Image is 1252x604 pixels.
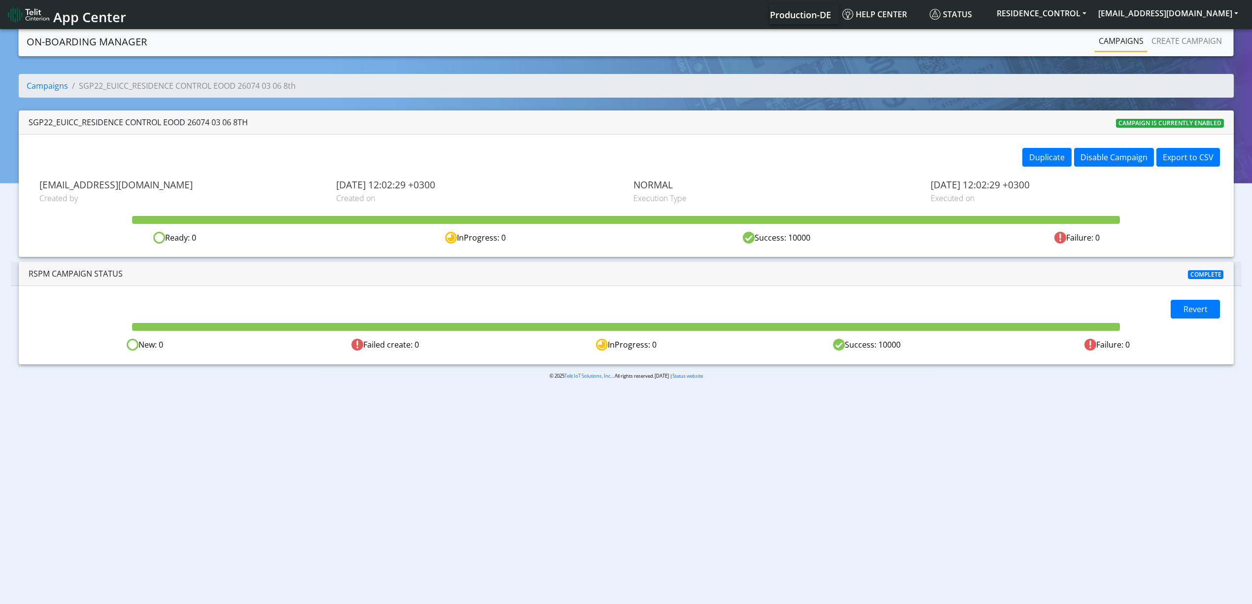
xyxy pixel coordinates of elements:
a: Campaigns [1095,31,1148,51]
img: Ready [127,339,139,351]
div: Failure: 0 [927,232,1227,244]
div: Failure: 0 [987,339,1227,351]
a: Status [926,4,991,24]
img: Failed [351,339,363,351]
span: Complete [1188,270,1224,279]
button: Duplicate [1022,148,1072,167]
span: Revert [1183,304,1208,315]
a: Status website [672,373,703,379]
span: NORMAL [633,179,916,190]
img: ready.svg [153,232,165,244]
a: Your current platform instance [769,4,831,24]
span: Created on [336,192,619,204]
a: Create campaign [1148,31,1226,51]
img: Success [833,339,845,351]
div: New: 0 [25,339,265,351]
span: Help center [842,9,907,20]
span: Campaign is currently enabled [1116,119,1224,128]
span: [DATE] 12:02:29 +0300 [336,179,619,190]
div: Success: 10000 [626,232,927,244]
img: fail.svg [1054,232,1066,244]
button: Export to CSV [1156,148,1220,167]
span: Status [930,9,972,20]
div: Ready: 0 [25,232,325,244]
span: [EMAIL_ADDRESS][DOMAIN_NAME] [39,179,322,190]
nav: breadcrumb [19,74,1234,106]
a: Help center [838,4,926,24]
div: InProgress: 0 [506,339,746,351]
span: RSPM Campaign Status [29,268,123,279]
a: Campaigns [27,80,68,91]
a: Telit IoT Solutions, Inc. [564,373,612,379]
p: © 2025 . All rights reserved.[DATE] | [320,372,932,380]
button: RESIDENCE_CONTROL [991,4,1092,22]
img: Failed [1084,339,1096,351]
span: [DATE] 12:02:29 +0300 [931,179,1213,190]
div: Success: 10000 [746,339,987,351]
img: knowledge.svg [842,9,853,20]
span: Execution Type [633,192,916,204]
img: status.svg [930,9,940,20]
button: Revert [1171,300,1220,319]
img: success.svg [743,232,755,244]
button: Disable Campaign [1074,148,1154,167]
span: Production-DE [770,9,831,21]
a: On-Boarding Manager [27,32,147,52]
span: Created by [39,192,322,204]
li: SGP22_EUICC_RESIDENCE CONTROL EOOD 26074 03 06 8th [68,80,296,92]
div: InProgress: 0 [325,232,626,244]
img: In progress [596,339,608,351]
span: Executed on [931,192,1213,204]
img: in-progress.svg [445,232,457,244]
button: [EMAIL_ADDRESS][DOMAIN_NAME] [1092,4,1244,22]
div: Failed create: 0 [265,339,506,351]
a: App Center [8,4,125,25]
div: SGP22_EUICC_RESIDENCE CONTROL EOOD 26074 03 06 8th [29,116,248,128]
img: logo-telit-cinterion-gw-new.png [8,7,49,23]
span: App Center [53,8,126,26]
